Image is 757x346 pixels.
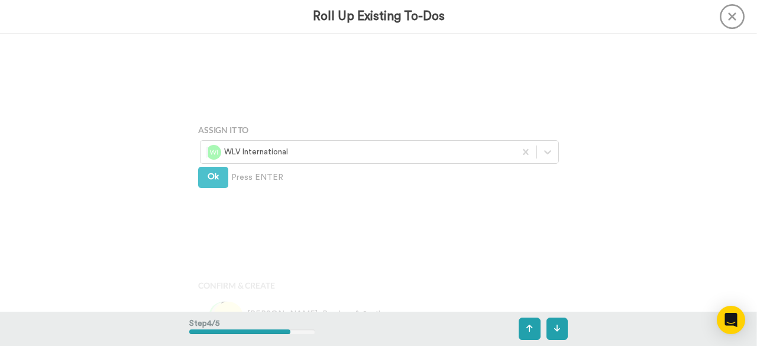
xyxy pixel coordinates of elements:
[198,167,228,188] button: Ok
[189,312,315,346] div: Step 4 / 5
[717,306,745,334] div: Open Intercom Messenger
[206,145,509,160] div: WLV International
[231,172,283,183] span: Press ENTER
[208,173,219,181] span: Ok
[198,125,559,134] h4: Assign It To
[313,9,445,23] h3: Roll Up Existing To-Dos
[206,145,221,160] img: wi.png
